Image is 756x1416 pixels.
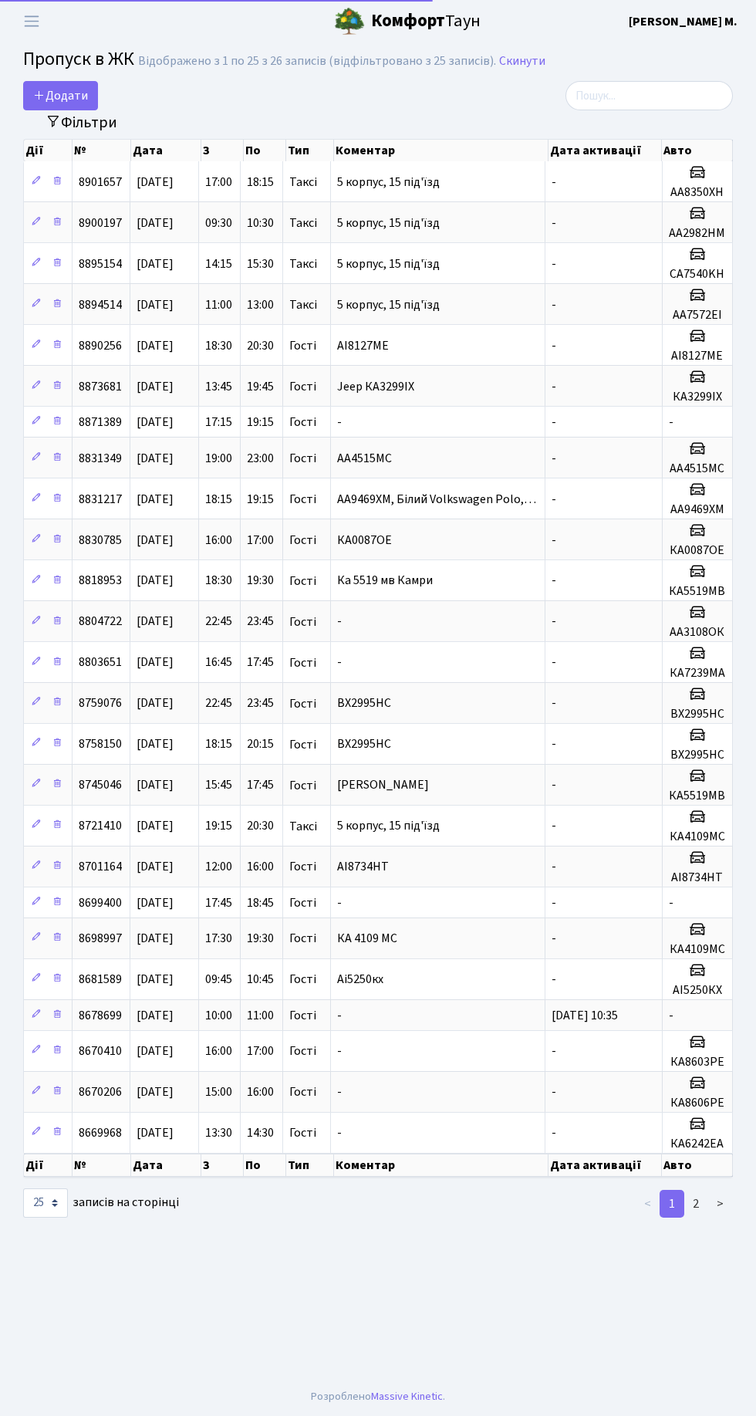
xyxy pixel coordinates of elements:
span: - [552,450,556,467]
span: 16:00 [205,532,232,549]
div: × [723,112,738,127]
span: 8831349 [79,450,122,467]
span: - [552,654,556,671]
span: 16:45 [205,654,232,671]
h5: КА4109МС [669,830,726,844]
span: ВХ2995НС [337,695,391,712]
span: [DATE] [137,296,174,313]
span: Таксі [289,217,317,229]
span: [DATE] [137,573,174,590]
span: АІ8127МЕ [337,337,389,354]
span: - [337,1124,342,1141]
div: Запис успішно додано. [491,110,740,147]
span: - [337,894,342,911]
span: [DATE] [137,654,174,671]
span: 8804722 [79,613,122,630]
span: - [552,414,556,431]
span: 8670410 [79,1043,122,1059]
span: 17:30 [205,930,232,947]
span: 19:30 [247,930,274,947]
h5: КА8603РЕ [669,1055,726,1070]
span: Гості [289,340,316,352]
span: 18:15 [247,174,274,191]
span: АА4515МС [337,450,392,467]
span: Гості [289,575,316,587]
span: AA9469XM, Білий Volkswagen Polo,… [337,491,536,508]
button: Переключити навігацію [12,8,51,34]
span: - [552,215,556,231]
span: Гості [289,738,316,751]
span: [DATE] [137,1007,174,1024]
h5: АІ8734НТ [669,870,726,885]
span: Таксі [289,176,317,188]
span: 5 корпус, 15 під'їзд [337,174,440,191]
span: [DATE] [137,174,174,191]
span: Jeep КА3299ІХ [337,378,414,395]
span: 8873681 [79,378,122,395]
span: 09:30 [205,215,232,231]
span: 8894514 [79,296,122,313]
span: 17:45 [205,894,232,911]
span: 12:00 [205,858,232,875]
h5: АІ8127МЕ [669,349,726,363]
span: [DATE] [137,1124,174,1141]
span: 11:00 [247,1007,274,1024]
h5: AA9469XM [669,502,726,517]
span: 20:30 [247,818,274,835]
h5: КА5519МВ [669,789,726,803]
th: По [244,140,286,161]
h5: КА4109МС [669,942,726,957]
h5: КА6242ЕА [669,1137,726,1151]
span: 5 корпус, 15 під'їзд [337,818,440,835]
span: 16:00 [205,1043,232,1059]
span: 18:15 [205,736,232,753]
span: 10:30 [247,215,274,231]
span: 19:15 [247,414,274,431]
span: - [552,695,556,712]
span: Гості [289,698,316,710]
span: - [552,1043,556,1059]
h5: КА5519МВ [669,584,726,599]
h5: КА0087ОЕ [669,543,726,558]
span: 13:00 [247,296,274,313]
span: 17:45 [247,777,274,794]
span: 19:30 [247,573,274,590]
span: 14:15 [205,255,232,272]
span: 8818953 [79,573,122,590]
span: 16:00 [247,1083,274,1100]
span: 5 корпус, 15 під'їзд [337,215,440,231]
span: 18:15 [205,491,232,508]
span: [DATE] [137,532,174,549]
span: Таксі [289,820,317,833]
span: 10:00 [205,1007,232,1024]
span: - [552,613,556,630]
span: [DATE] [137,613,174,630]
h5: КА7239МА [669,666,726,681]
a: 2 [683,1190,708,1218]
span: Гості [289,534,316,546]
th: Дата [131,1154,202,1177]
th: Дії [24,1154,73,1177]
h5: АІ5250КХ [669,983,726,998]
span: Гості [289,779,316,792]
span: 19:15 [205,818,232,835]
span: 8669968 [79,1124,122,1141]
span: [DATE] [137,215,174,231]
div: Відображено з 1 по 25 з 26 записів (відфільтровано з 25 записів). [138,54,496,69]
h5: АА3108ОК [669,625,726,640]
span: - [552,930,556,947]
span: Таун [371,8,481,35]
span: Пропуск в ЖК [23,46,134,73]
span: Додати [33,87,88,104]
span: Гості [289,897,316,909]
div: Розроблено . [311,1388,445,1405]
a: Massive Kinetic [371,1388,443,1404]
h5: AA2982HM [669,226,726,241]
span: Аі5250кх [337,971,383,988]
span: - [552,894,556,911]
span: 17:45 [247,654,274,671]
span: 8759076 [79,695,122,712]
span: 8698997 [79,930,122,947]
span: Таксі [289,299,317,311]
label: записів на сторінці [23,1188,179,1218]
